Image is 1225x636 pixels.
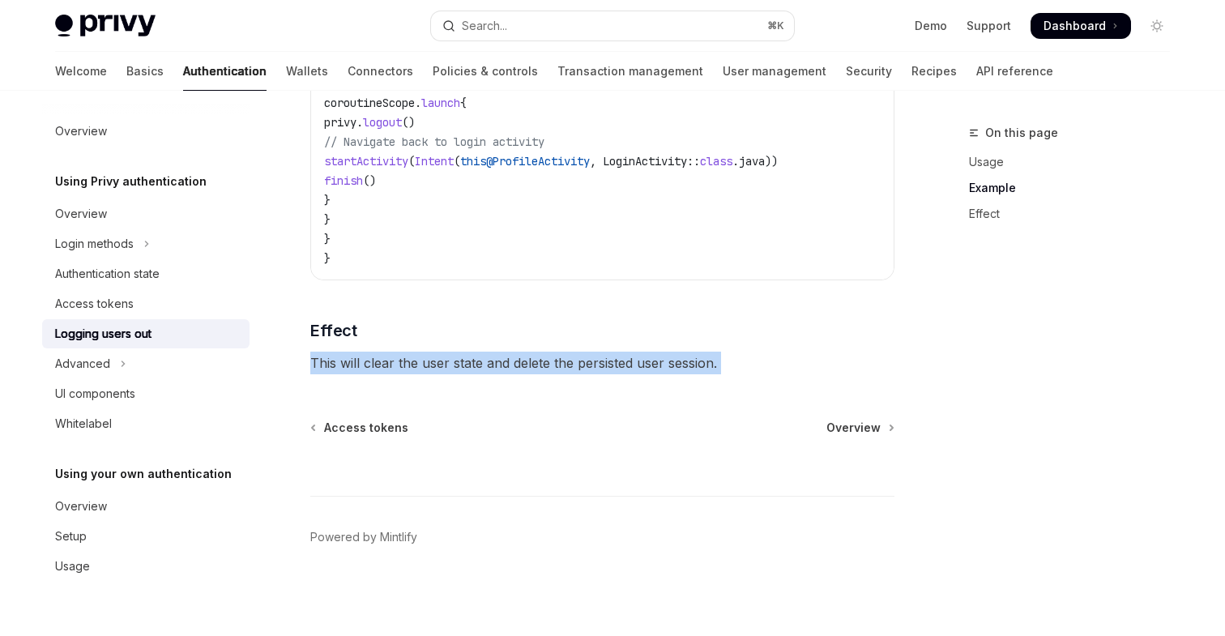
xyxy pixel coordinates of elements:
span: Dashboard [1044,18,1106,34]
span: Overview [826,420,881,436]
a: API reference [976,52,1053,91]
button: Toggle dark mode [1144,13,1170,39]
a: Usage [42,552,250,581]
a: Welcome [55,52,107,91]
span: launch [421,96,460,110]
a: Logging users out [42,319,250,348]
h5: Using your own authentication [55,464,232,484]
div: UI components [55,384,135,403]
a: Policies & controls [433,52,538,91]
a: Usage [969,149,1183,175]
a: Overview [42,199,250,228]
a: Recipes [911,52,957,91]
a: Authentication [183,52,267,91]
a: Support [967,18,1011,34]
div: Authentication state [55,264,160,284]
a: Wallets [286,52,328,91]
a: Demo [915,18,947,34]
a: Powered by Mintlify [310,529,417,545]
a: Overview [826,420,893,436]
div: Overview [55,122,107,141]
a: Basics [126,52,164,91]
a: Authentication state [42,259,250,288]
a: Dashboard [1031,13,1131,39]
img: light logo [55,15,156,37]
span: Intent [415,154,454,169]
a: Overview [42,117,250,146]
div: Search... [462,16,507,36]
span: } [324,212,331,227]
a: Effect [969,201,1183,227]
div: Overview [55,204,107,224]
button: Toggle Login methods section [42,229,250,258]
span: this@ProfileActivity [460,154,590,169]
span: startActivity [324,154,408,169]
div: Setup [55,527,87,546]
span: logout [363,115,402,130]
div: Usage [55,557,90,576]
span: () [402,115,415,130]
span: On this page [985,123,1058,143]
button: Toggle Advanced section [42,349,250,378]
span: privy. [324,115,363,130]
a: Access tokens [312,420,408,436]
a: UI components [42,379,250,408]
span: finish [324,173,363,188]
span: This will clear the user state and delete the persisted user session. [310,352,894,374]
span: } [324,232,331,246]
a: Whitelabel [42,409,250,438]
a: Transaction management [557,52,703,91]
span: .java)) [732,154,778,169]
span: ( [454,154,460,169]
span: class [700,154,732,169]
div: Access tokens [55,294,134,314]
div: Overview [55,497,107,516]
span: coroutineScope. [324,96,421,110]
h5: Using Privy authentication [55,172,207,191]
button: Open search [431,11,794,41]
div: Whitelabel [55,414,112,433]
span: ⌘ K [767,19,784,32]
span: () [363,173,376,188]
a: Connectors [348,52,413,91]
div: Logging users out [55,324,152,344]
span: } [324,193,331,207]
a: Overview [42,492,250,521]
a: Setup [42,522,250,551]
a: Example [969,175,1183,201]
a: User management [723,52,826,91]
span: , LoginActivity:: [590,154,700,169]
div: Advanced [55,354,110,373]
span: } [324,251,331,266]
a: Access tokens [42,289,250,318]
span: { [460,96,467,110]
span: ( [408,154,415,169]
span: // Navigate back to login activity [324,134,544,149]
span: Effect [310,319,356,342]
span: Access tokens [324,420,408,436]
a: Security [846,52,892,91]
div: Login methods [55,234,134,254]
